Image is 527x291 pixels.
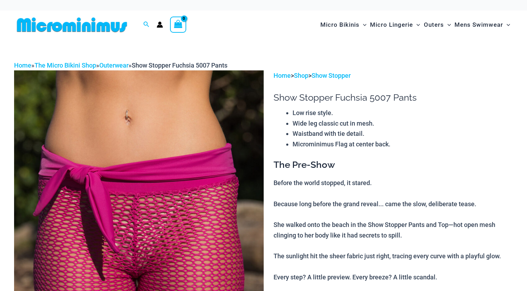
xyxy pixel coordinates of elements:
[453,14,512,36] a: Mens SwimwearMenu ToggleMenu Toggle
[34,62,96,69] a: The Micro Bikini Shop
[294,72,308,79] a: Shop
[293,128,513,139] li: Waistband with tie detail.
[132,62,227,69] span: Show Stopper Fuchsia 5007 Pants
[274,70,513,81] p: > >
[170,17,186,33] a: View Shopping Cart, empty
[143,20,150,29] a: Search icon link
[424,16,444,34] span: Outers
[99,62,128,69] a: Outerwear
[274,159,513,171] h3: The Pre-Show
[293,139,513,150] li: Microminimus Flag at center back.
[274,72,291,79] a: Home
[14,62,31,69] a: Home
[359,16,366,34] span: Menu Toggle
[319,14,368,36] a: Micro BikinisMenu ToggleMenu Toggle
[454,16,503,34] span: Mens Swimwear
[318,13,513,37] nav: Site Navigation
[503,16,510,34] span: Menu Toggle
[14,62,227,69] span: » » »
[413,16,420,34] span: Menu Toggle
[370,16,413,34] span: Micro Lingerie
[320,16,359,34] span: Micro Bikinis
[312,72,351,79] a: Show Stopper
[293,108,513,118] li: Low rise style.
[14,17,130,33] img: MM SHOP LOGO FLAT
[274,92,513,103] h1: Show Stopper Fuchsia 5007 Pants
[157,21,163,28] a: Account icon link
[293,118,513,129] li: Wide leg classic cut in mesh.
[368,14,422,36] a: Micro LingerieMenu ToggleMenu Toggle
[422,14,453,36] a: OutersMenu ToggleMenu Toggle
[444,16,451,34] span: Menu Toggle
